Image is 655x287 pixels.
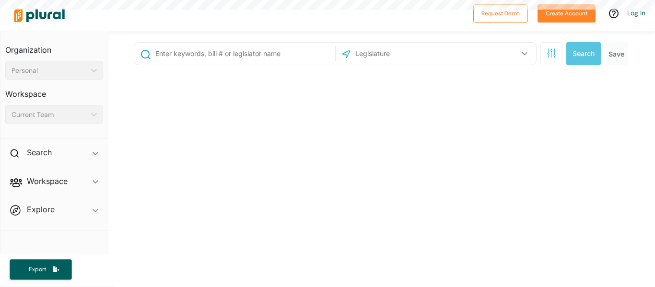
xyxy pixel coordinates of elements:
[547,48,556,57] span: Search Filters
[354,45,457,63] input: Legislature
[12,66,87,76] div: Personal
[10,259,72,280] button: Export
[154,45,332,63] input: Enter keywords, bill # or legislator name
[473,4,528,23] button: Request Demo
[566,42,601,65] button: Search
[538,8,596,18] a: Create Account
[605,42,628,65] button: Save
[12,110,87,120] div: Current Team
[538,4,596,23] button: Create Account
[5,80,103,101] h3: Workspace
[5,36,103,57] h3: Organization
[627,9,645,17] a: Log In
[22,265,53,274] span: Export
[27,147,52,158] h2: Search
[473,8,528,18] a: Request Demo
